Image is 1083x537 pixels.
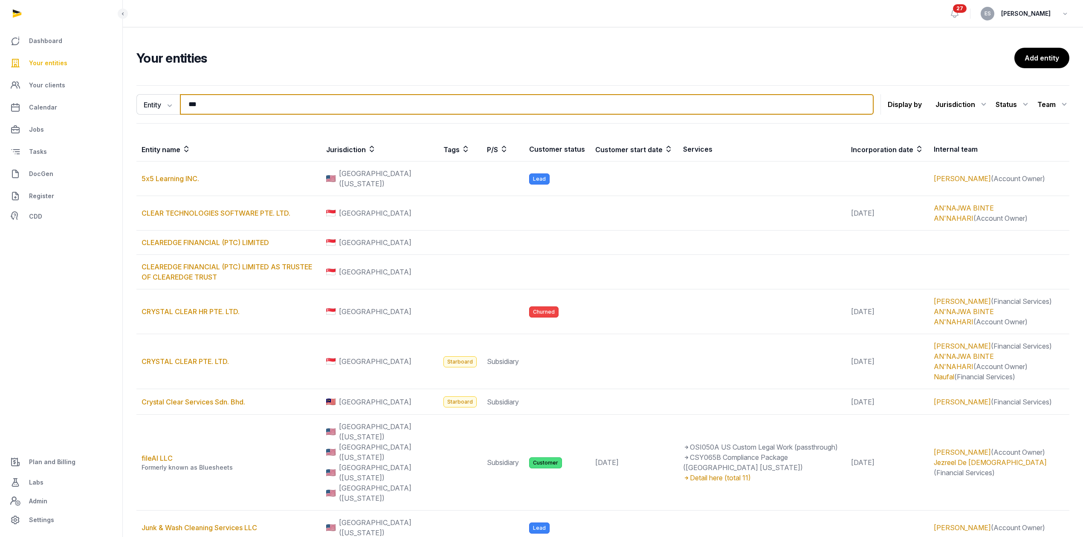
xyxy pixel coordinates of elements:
div: (Account Owner) [934,351,1064,372]
span: Your entities [29,58,67,68]
a: CRYSTAL CLEAR HR PTE. LTD. [142,307,240,316]
span: [GEOGRAPHIC_DATA] ([US_STATE]) [339,442,433,462]
span: [PERSON_NAME] [1001,9,1051,19]
div: Detail here (total 11) [683,473,841,483]
a: DocGen [7,164,116,184]
a: CDD [7,208,116,225]
span: Your clients [29,80,65,90]
td: [DATE] [846,415,929,511]
span: Jobs [29,124,44,135]
td: Subsidiary [482,415,524,511]
a: [PERSON_NAME] [934,523,991,532]
div: (Account Owner) [934,173,1064,184]
span: Customer [529,457,562,468]
a: Admin [7,493,116,510]
a: [PERSON_NAME] [934,448,991,456]
span: Admin [29,496,47,506]
span: [GEOGRAPHIC_DATA] [339,208,411,218]
span: CDD [29,211,42,222]
a: Add entity [1014,48,1069,68]
span: Dashboard [29,36,62,46]
th: P/S [482,137,524,162]
span: [GEOGRAPHIC_DATA] ([US_STATE]) [339,168,433,189]
th: Entity name [136,137,321,162]
span: Plan and Billing [29,457,75,467]
span: Starboard [443,396,477,407]
span: Churned [529,306,559,318]
td: [DATE] [846,196,929,231]
span: Labs [29,477,43,488]
span: DocGen [29,169,53,179]
div: (Financial Services) [934,372,1064,382]
div: (Financial Services) [934,341,1064,351]
a: Tasks [7,141,116,162]
a: Dashboard [7,31,116,51]
th: Customer start date [590,137,678,162]
span: 27 [953,4,967,13]
a: fileAI LLC [142,454,173,462]
button: ES [981,7,994,20]
span: [GEOGRAPHIC_DATA] ([US_STATE]) [339,462,433,483]
div: (Account Owner) [934,523,1064,533]
a: Your clients [7,75,116,95]
td: [DATE] [846,389,929,415]
a: Settings [7,510,116,530]
td: [DATE] [846,289,929,334]
a: Calendar [7,97,116,118]
a: CLEAREDGE FINANCIAL (PTC) LIMITED [142,238,269,247]
a: AN'NAJWA BINTE AN'NAHARI [934,204,994,222]
a: Jezreel De [DEMOGRAPHIC_DATA] [934,458,1047,467]
span: [GEOGRAPHIC_DATA] [339,267,411,277]
a: Junk & Wash Cleaning Services LLC [142,523,257,532]
a: Your entities [7,53,116,73]
span: Starboard [443,356,477,367]
span: Settings [29,515,54,525]
a: [PERSON_NAME] [934,174,991,183]
div: (Account Owner) [934,203,1064,223]
button: Entity [136,94,180,115]
a: 5x5 Learning INC. [142,174,199,183]
a: Labs [7,472,116,493]
span: [GEOGRAPHIC_DATA] [339,356,411,367]
a: Naufal [934,372,954,381]
h2: Your entities [136,50,1014,66]
div: Formerly known as Bluesheets [142,463,321,472]
a: Jobs [7,119,116,140]
a: CRYSTAL CLEAR PTE. LTD. [142,357,229,366]
th: Incorporation date [846,137,929,162]
span: [GEOGRAPHIC_DATA] ([US_STATE]) [339,483,433,503]
a: CLEAR TECHNOLOGIES SOFTWARE PTE. LTD. [142,209,290,217]
span: ES [985,11,991,16]
div: (Financial Services) [934,296,1064,306]
th: Tags [438,137,482,162]
th: Services [678,137,846,162]
div: Status [996,98,1031,111]
span: [GEOGRAPHIC_DATA] [339,397,411,407]
th: Customer status [524,137,590,162]
td: [DATE] [590,415,678,511]
span: Lead [529,173,550,185]
a: Register [7,186,116,206]
span: Lead [529,523,550,534]
span: [GEOGRAPHIC_DATA] [339,306,411,317]
div: Team [1037,98,1069,111]
td: Subsidiary [482,334,524,389]
a: [PERSON_NAME] [934,398,991,406]
td: Subsidiary [482,389,524,415]
a: AN'NAJWA BINTE AN'NAHARI [934,352,994,371]
span: Register [29,191,54,201]
a: [PERSON_NAME] [934,342,991,350]
td: [DATE] [846,334,929,389]
a: [PERSON_NAME] [934,297,991,306]
span: [GEOGRAPHIC_DATA] ([US_STATE]) [339,422,433,442]
span: [GEOGRAPHIC_DATA] [339,237,411,248]
p: Display by [888,98,922,111]
span: OSI050A US Custom Legal Work (passthrough) [683,443,838,451]
div: (Account Owner) [934,447,1064,457]
a: CLEAREDGE FINANCIAL (PTC) LIMITED AS TRUSTEE OF CLEAREDGE TRUST [142,263,312,281]
span: CSY065B Compliance Package ([GEOGRAPHIC_DATA] [US_STATE]) [683,453,803,472]
span: Tasks [29,147,47,157]
a: Plan and Billing [7,452,116,472]
a: AN'NAJWA BINTE AN'NAHARI [934,307,994,326]
span: Calendar [29,102,57,113]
